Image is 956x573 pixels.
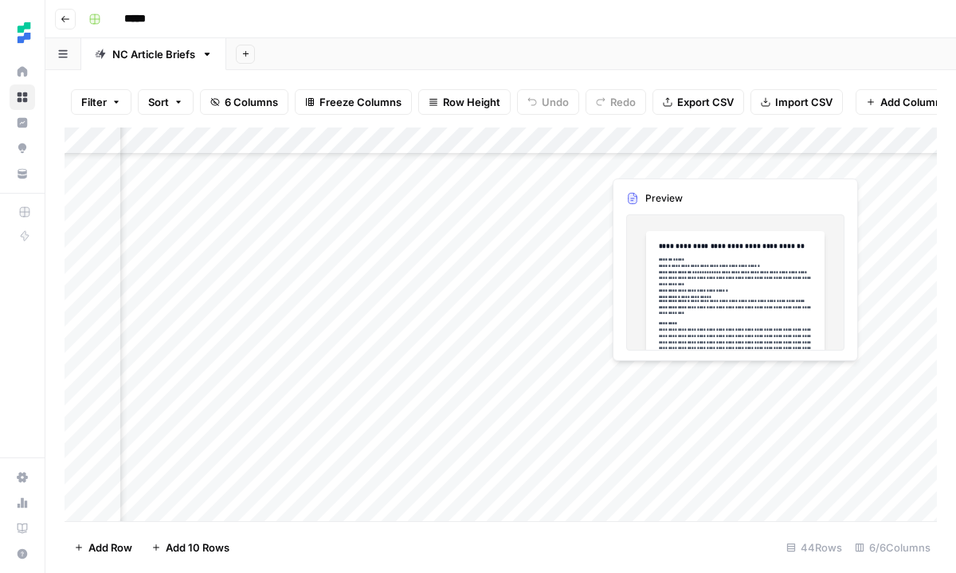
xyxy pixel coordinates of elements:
span: Undo [542,94,569,110]
button: Add 10 Rows [142,535,239,560]
button: Filter [71,89,131,115]
span: Sort [148,94,169,110]
button: Undo [517,89,579,115]
button: Redo [586,89,646,115]
a: Opportunities [10,135,35,161]
span: Freeze Columns [319,94,402,110]
button: Workspace: Ten Speed [10,13,35,53]
span: Add Row [88,540,132,555]
div: 44 Rows [780,535,848,560]
button: Row Height [418,89,511,115]
a: Home [10,59,35,84]
button: Help + Support [10,541,35,567]
button: Import CSV [750,89,843,115]
span: Filter [81,94,107,110]
div: NC Article Briefs [112,46,195,62]
span: Import CSV [775,94,833,110]
span: Redo [610,94,636,110]
button: Export CSV [652,89,744,115]
a: Learning Hub [10,516,35,541]
a: NC Article Briefs [81,38,226,70]
span: Export CSV [677,94,734,110]
button: Freeze Columns [295,89,412,115]
a: Settings [10,465,35,490]
span: 6 Columns [225,94,278,110]
a: Your Data [10,161,35,186]
a: Insights [10,110,35,135]
span: Add Column [880,94,942,110]
button: 6 Columns [200,89,288,115]
button: Add Column [856,89,952,115]
span: Add 10 Rows [166,540,229,555]
div: 6/6 Columns [848,535,937,560]
a: Browse [10,84,35,110]
button: Sort [138,89,194,115]
img: Ten Speed Logo [10,18,38,47]
button: Add Row [65,535,142,560]
span: Row Height [443,94,500,110]
a: Usage [10,490,35,516]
